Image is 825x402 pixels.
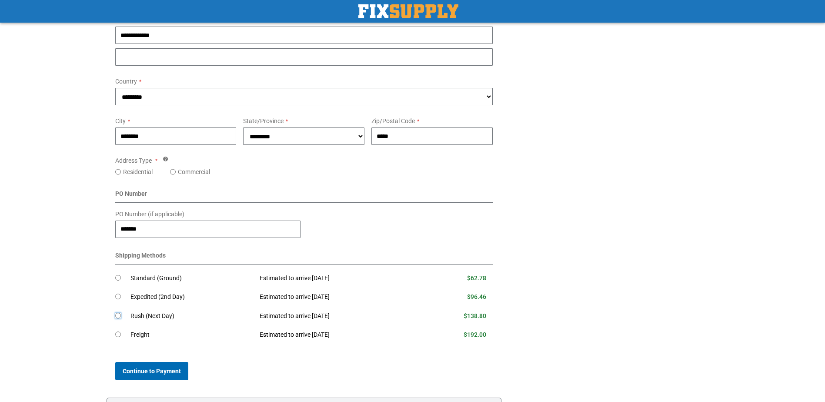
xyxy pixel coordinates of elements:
[253,307,421,326] td: Estimated to arrive [DATE]
[467,275,486,281] span: $62.78
[115,78,137,85] span: Country
[130,325,254,345] td: Freight
[123,368,181,375] span: Continue to Payment
[115,189,493,203] div: PO Number
[123,167,153,176] label: Residential
[115,117,126,124] span: City
[130,288,254,307] td: Expedited (2nd Day)
[358,4,458,18] img: Fix Industrial Supply
[464,331,486,338] span: $192.00
[130,307,254,326] td: Rush (Next Day)
[253,269,421,288] td: Estimated to arrive [DATE]
[253,325,421,345] td: Estimated to arrive [DATE]
[115,17,155,23] span: Street Address
[371,117,415,124] span: Zip/Postal Code
[130,269,254,288] td: Standard (Ground)
[358,4,458,18] a: store logo
[115,157,152,164] span: Address Type
[464,312,486,319] span: $138.80
[253,288,421,307] td: Estimated to arrive [DATE]
[115,362,188,380] button: Continue to Payment
[115,251,493,265] div: Shipping Methods
[467,293,486,300] span: $96.46
[115,211,184,218] span: PO Number (if applicable)
[178,167,210,176] label: Commercial
[243,117,284,124] span: State/Province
